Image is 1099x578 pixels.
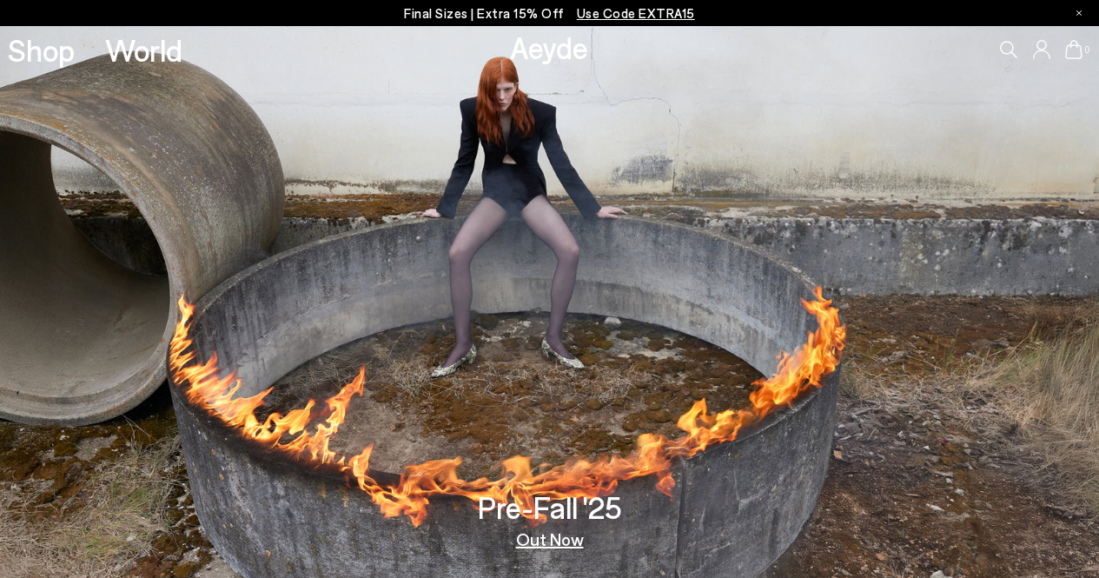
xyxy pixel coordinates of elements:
[516,530,584,548] a: Out Now
[1065,40,1082,59] a: 0
[8,35,75,65] a: Shop
[105,35,182,65] a: World
[1082,45,1091,55] span: 0
[577,5,695,21] span: Navigate to /collections/ss25-final-sizes
[478,492,622,522] h3: Pre-Fall '25
[404,3,695,24] p: Final Sizes | Extra 15% Off
[510,29,588,65] a: Aeyde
